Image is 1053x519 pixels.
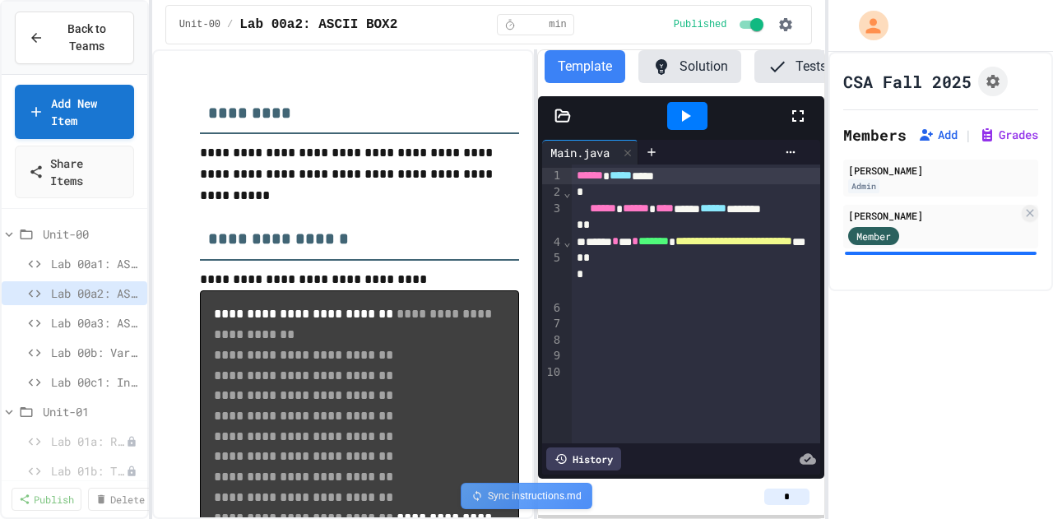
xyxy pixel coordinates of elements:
span: Unit-01 [43,403,141,420]
button: Tests [754,50,840,83]
h1: CSA Fall 2025 [843,70,972,93]
button: Template [545,50,625,83]
span: Fold line [563,235,571,248]
div: Admin [848,179,879,193]
span: Published [674,18,727,31]
span: Lab 01a: Rectangle Trap [51,433,126,450]
div: Main.java [542,140,638,165]
span: | [964,125,972,145]
span: / [227,18,233,31]
button: Solution [638,50,741,83]
span: Lab 00a2: ASCII BOX2 [239,15,397,35]
a: Add New Item [15,85,134,139]
a: Delete [88,488,152,511]
div: 8 [542,332,563,349]
span: Unit-00 [179,18,220,31]
div: 4 [542,234,563,251]
div: 2 [542,184,563,201]
button: Grades [979,127,1038,143]
span: Lab 00a3: ASCII ART [51,314,141,331]
h2: Members [843,123,907,146]
div: History [546,447,621,470]
a: Publish [12,488,81,511]
iframe: chat widget [984,453,1037,503]
span: Unit-00 [43,225,141,243]
div: Sync instructions.md [461,483,592,509]
span: Lab 00c1: Input [51,373,141,391]
div: Unpublished [126,436,137,447]
div: Unpublished [126,466,137,477]
div: 5 [542,250,563,299]
button: Back to Teams [15,12,134,64]
a: Share Items [15,146,134,198]
div: 10 [542,364,563,381]
div: 7 [542,316,563,332]
span: Lab 01b: Trapezoid Area [51,462,126,480]
div: My Account [842,7,893,44]
span: Lab 00a2: ASCII BOX2 [51,285,141,302]
div: [PERSON_NAME] [848,208,1018,223]
span: min [549,18,567,31]
div: 9 [542,348,563,364]
div: 1 [542,168,563,184]
span: Member [856,229,891,243]
span: Lab 00b: Variables [51,344,141,361]
span: Fold line [563,186,571,199]
div: [PERSON_NAME] [848,163,1033,178]
div: Main.java [542,144,618,161]
button: Add [918,127,958,143]
span: Back to Teams [53,21,120,55]
button: Assignment Settings [978,67,1008,96]
div: 6 [542,300,563,317]
div: 3 [542,201,563,234]
div: Content is published and visible to students [674,15,767,35]
span: Lab 00a1: ASCII BOX [51,255,141,272]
